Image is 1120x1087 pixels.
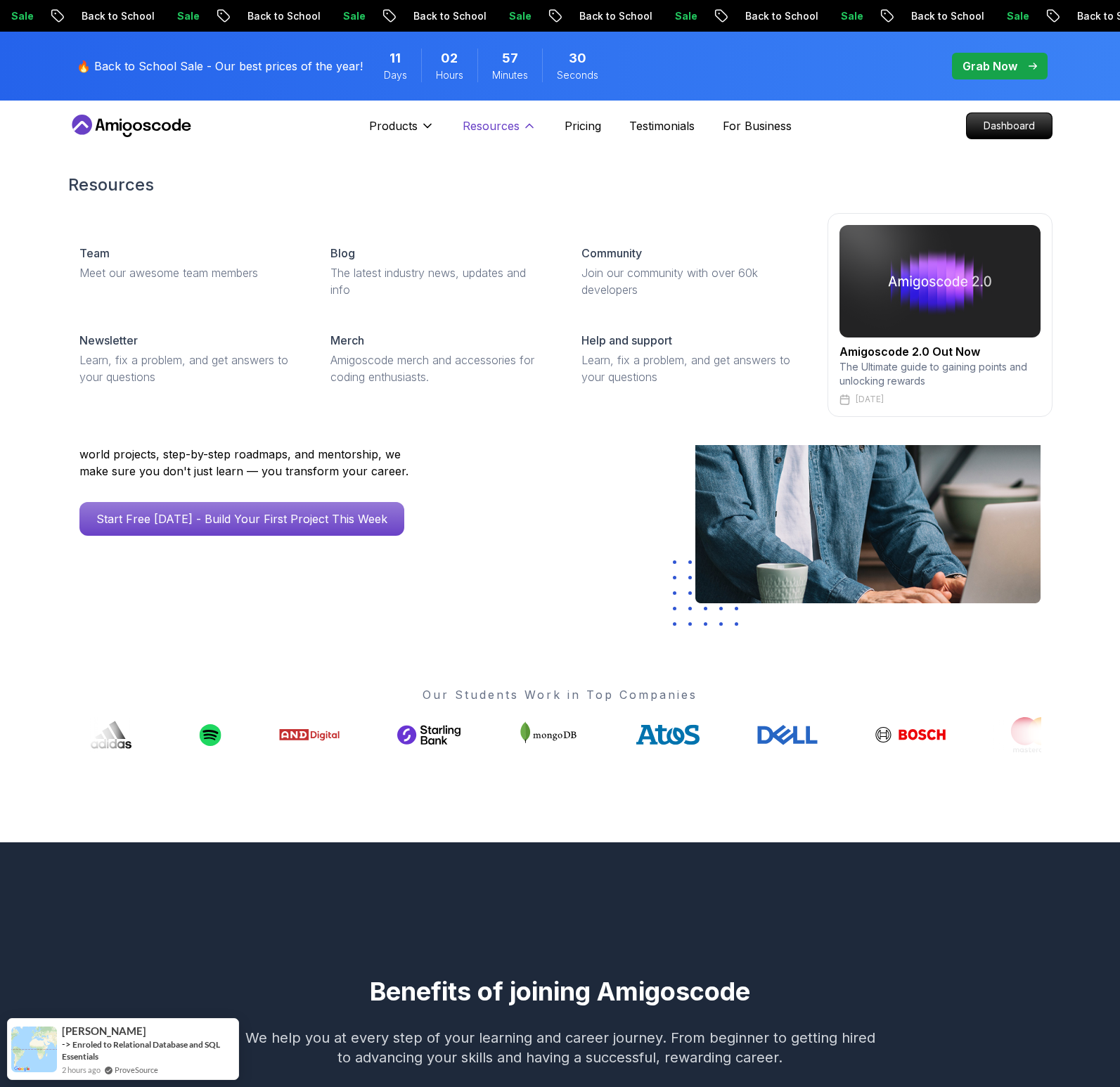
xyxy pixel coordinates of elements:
[319,321,559,397] a: MerchAmigoscode merch and accessories for coding enthusiasts.
[570,321,810,397] a: Help and supportLearn, fix a problem, and get answers to your questions
[68,321,308,397] a: NewsletterLearn, fix a problem, and get answers to your questions
[581,332,672,349] p: Help and support
[79,264,297,281] p: Meet our awesome team members
[68,174,1053,196] h2: Resources
[441,49,458,68] span: 2 Hours
[79,352,297,385] p: Learn, fix a problem, and get answers to your questions
[330,332,364,349] p: Merch
[856,394,884,405] p: [DATE]
[875,9,971,23] p: Back to School
[11,1027,57,1072] img: provesource social proof notification image
[557,68,598,82] span: Seconds
[639,9,684,23] p: Sale
[570,233,810,309] a: CommunityJoin our community with over 60k developers
[62,1025,146,1037] span: [PERSON_NAME]
[62,1038,71,1050] span: ->
[966,112,1053,139] a: Dashboard
[115,1064,158,1076] a: ProveSource
[307,9,352,23] p: Sale
[68,233,308,292] a: TeamMeet our awesome team members
[141,9,186,23] p: Sale
[319,233,559,309] a: BlogThe latest industry news, updates and info
[963,58,1017,75] p: Grab Now
[828,213,1053,417] a: amigoscode 2.0Amigoscode 2.0 Out NowThe Ultimate guide to gaining points and unlocking rewards[DATE]
[839,343,1041,360] h2: Amigoscode 2.0 Out Now
[330,245,355,262] p: Blog
[436,68,463,82] span: Hours
[384,68,407,82] span: Days
[330,352,548,385] p: Amigoscode merch and accessories for coding enthusiasts.
[77,58,363,75] p: 🔥 Back to School Sale - Our best prices of the year!
[79,502,404,536] a: Start Free [DATE] - Build Your First Project This Week
[79,332,138,349] p: Newsletter
[473,9,518,23] p: Sale
[629,117,695,134] a: Testimonials
[68,977,1053,1005] h2: Benefits of joining Amigoscode
[390,49,401,68] span: 11 Days
[378,9,473,23] p: Back to School
[369,117,435,146] button: Products
[369,117,418,134] p: Products
[245,1028,875,1067] p: We help you at every step of your learning and career journey. From beginner to getting hired to ...
[569,49,586,68] span: 30 Seconds
[502,49,518,68] span: 57 Minutes
[805,9,850,23] p: Sale
[967,113,1052,139] p: Dashboard
[79,412,417,480] p: Amigoscode has helped thousands of developers land roles at Amazon, Starling Bank, Mercado Livre,...
[212,9,307,23] p: Back to School
[330,264,548,298] p: The latest industry news, updates and info
[581,352,799,385] p: Learn, fix a problem, and get answers to your questions
[62,1064,101,1076] span: 2 hours ago
[62,1039,220,1062] a: Enroled to Relational Database and SQL Essentials
[709,9,805,23] p: Back to School
[46,9,141,23] p: Back to School
[581,264,799,298] p: Join our community with over 60k developers
[463,117,520,134] p: Resources
[79,686,1041,703] p: Our Students Work in Top Companies
[543,9,639,23] p: Back to School
[723,117,792,134] a: For Business
[79,245,110,262] p: Team
[581,245,642,262] p: Community
[463,117,536,146] button: Resources
[492,68,528,82] span: Minutes
[565,117,601,134] a: Pricing
[971,9,1016,23] p: Sale
[839,225,1041,337] img: amigoscode 2.0
[839,360,1041,388] p: The Ultimate guide to gaining points and unlocking rewards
